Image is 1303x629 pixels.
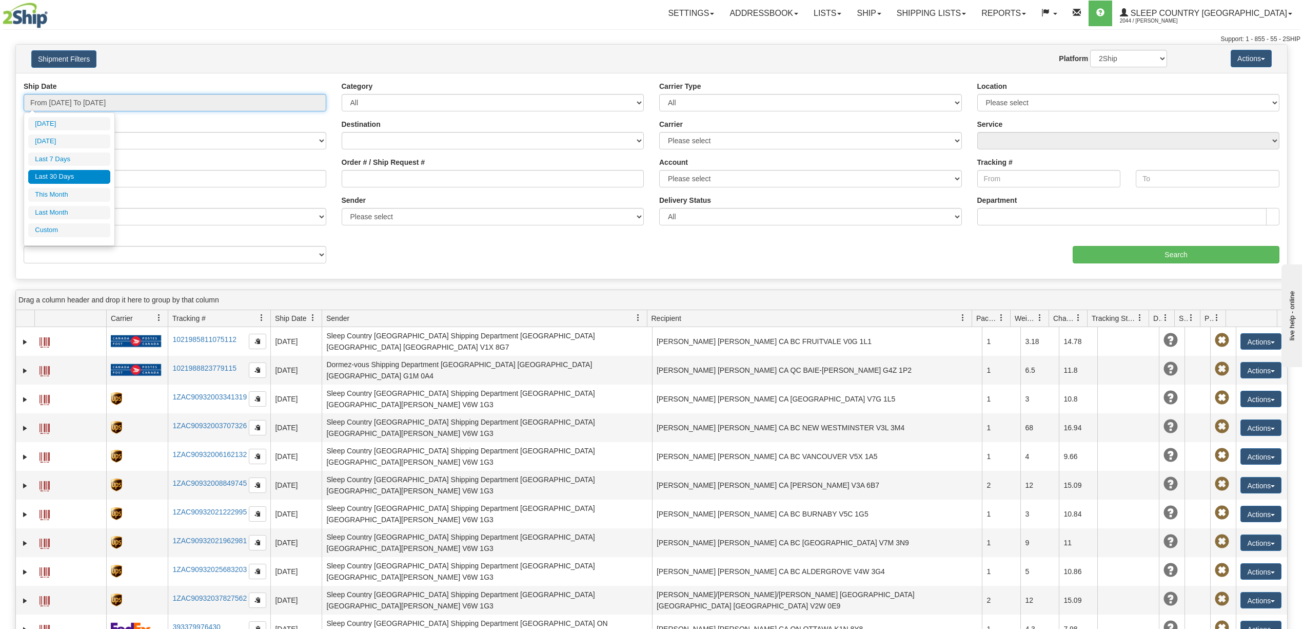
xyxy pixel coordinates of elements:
[40,361,50,378] a: Label
[1215,391,1229,405] span: Pickup Not Assigned
[982,500,1020,528] td: 1
[322,500,652,528] td: Sleep Country [GEOGRAPHIC_DATA] Shipping Department [GEOGRAPHIC_DATA] [GEOGRAPHIC_DATA][PERSON_NA...
[1059,356,1097,385] td: 11.8
[1240,362,1281,378] button: Actions
[3,3,48,28] img: logo2044.jpg
[1240,477,1281,493] button: Actions
[1163,563,1178,578] span: Unknown
[8,9,95,16] div: live help - online
[20,394,30,405] a: Expand
[1240,333,1281,350] button: Actions
[660,1,722,26] a: Settings
[172,393,247,401] a: 1ZAC90932003341319
[1120,16,1197,26] span: 2044 / [PERSON_NAME]
[322,471,652,500] td: Sleep Country [GEOGRAPHIC_DATA] Shipping Department [GEOGRAPHIC_DATA] [GEOGRAPHIC_DATA][PERSON_NA...
[659,195,711,205] label: Delivery Status
[111,335,161,348] img: 20 - Canada Post
[889,1,974,26] a: Shipping lists
[659,157,688,167] label: Account
[977,157,1013,167] label: Tracking #
[1163,420,1178,434] span: Unknown
[40,563,50,579] a: Label
[1215,477,1229,491] span: Pickup Not Assigned
[722,1,806,26] a: Addressbook
[111,364,161,376] img: 20 - Canada Post
[977,195,1017,205] label: Department
[20,481,30,491] a: Expand
[270,442,322,471] td: [DATE]
[1059,471,1097,500] td: 15.09
[652,528,982,557] td: [PERSON_NAME] [PERSON_NAME] CA BC [GEOGRAPHIC_DATA] V7M 3N9
[1182,309,1200,327] a: Shipment Issues filter column settings
[1179,313,1188,323] span: Shipment Issues
[24,81,57,91] label: Ship Date
[982,586,1020,615] td: 2
[1092,313,1136,323] span: Tracking Status
[111,392,122,405] img: 8 - UPS
[40,448,50,464] a: Label
[111,507,122,520] img: 8 - UPS
[270,471,322,500] td: [DATE]
[652,356,982,385] td: [PERSON_NAME] [PERSON_NAME] CA QC BAIE-[PERSON_NAME] G4Z 1P2
[275,313,306,323] span: Ship Date
[1031,309,1049,327] a: Weight filter column settings
[1240,535,1281,551] button: Actions
[1163,592,1178,606] span: Unknown
[20,337,30,347] a: Expand
[111,421,122,434] img: 8 - UPS
[270,586,322,615] td: [DATE]
[111,536,122,549] img: 8 - UPS
[253,309,270,327] a: Tracking # filter column settings
[111,594,122,606] img: 8 - UPS
[1020,557,1059,586] td: 5
[172,364,236,372] a: 1021988823779115
[326,313,349,323] span: Sender
[1231,50,1272,67] button: Actions
[1020,356,1059,385] td: 6.5
[249,535,266,550] button: Copy to clipboard
[270,327,322,356] td: [DATE]
[659,119,683,129] label: Carrier
[1053,313,1075,323] span: Charge
[1020,442,1059,471] td: 4
[1020,413,1059,442] td: 68
[1020,327,1059,356] td: 3.18
[1163,333,1178,348] span: Unknown
[652,442,982,471] td: [PERSON_NAME] [PERSON_NAME] CA BC VANCOUVER V5X 1A5
[1073,246,1279,263] input: Search
[1215,506,1229,520] span: Pickup Not Assigned
[20,452,30,462] a: Expand
[1059,586,1097,615] td: 15.09
[1163,535,1178,549] span: Unknown
[342,119,381,129] label: Destination
[651,313,681,323] span: Recipient
[977,170,1121,187] input: From
[1020,385,1059,413] td: 3
[322,385,652,413] td: Sleep Country [GEOGRAPHIC_DATA] Shipping Department [GEOGRAPHIC_DATA] [GEOGRAPHIC_DATA][PERSON_NA...
[16,290,1287,310] div: grid grouping header
[1208,309,1226,327] a: Pickup Status filter column settings
[40,534,50,550] a: Label
[954,309,972,327] a: Recipient filter column settings
[629,309,647,327] a: Sender filter column settings
[249,334,266,349] button: Copy to clipboard
[976,313,998,323] span: Packages
[1020,500,1059,528] td: 3
[1128,9,1287,17] span: Sleep Country [GEOGRAPHIC_DATA]
[111,450,122,463] img: 8 - UPS
[20,538,30,548] a: Expand
[652,500,982,528] td: [PERSON_NAME] [PERSON_NAME] CA BC BURNABY V5C 1G5
[150,309,168,327] a: Carrier filter column settings
[172,479,247,487] a: 1ZAC90932008849745
[111,479,122,491] img: 8 - UPS
[993,309,1010,327] a: Packages filter column settings
[1020,528,1059,557] td: 9
[40,592,50,608] a: Label
[40,476,50,493] a: Label
[1240,391,1281,407] button: Actions
[249,564,266,579] button: Copy to clipboard
[982,356,1020,385] td: 1
[652,557,982,586] td: [PERSON_NAME] [PERSON_NAME] CA BC ALDERGROVE V4W 3G4
[342,195,366,205] label: Sender
[28,153,110,166] li: Last 7 Days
